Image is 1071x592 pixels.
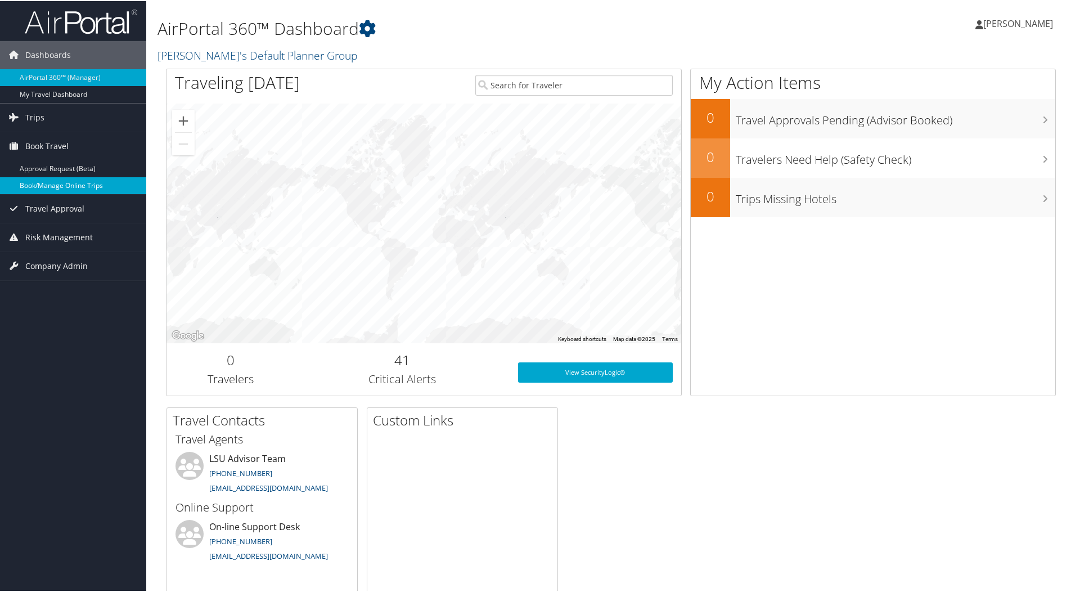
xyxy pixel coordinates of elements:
span: Risk Management [25,222,93,250]
a: Open this area in Google Maps (opens a new window) [169,328,206,342]
a: 0Travel Approvals Pending (Advisor Booked) [691,98,1055,137]
h1: Traveling [DATE] [175,70,300,93]
h2: Custom Links [373,410,557,429]
h3: Critical Alerts [304,370,501,386]
h2: Travel Contacts [173,410,357,429]
h3: Travelers Need Help (Safety Check) [736,145,1055,167]
h2: 0 [175,349,287,369]
span: Trips [25,102,44,131]
h2: 0 [691,146,730,165]
a: [PERSON_NAME] [975,6,1064,39]
button: Keyboard shortcuts [558,334,606,342]
h2: 0 [691,186,730,205]
a: [EMAIL_ADDRESS][DOMAIN_NAME] [209,482,328,492]
a: Terms (opens in new tab) [662,335,678,341]
h3: Trips Missing Hotels [736,185,1055,206]
input: Search for Traveler [475,74,673,95]
h2: 41 [304,349,501,369]
span: Book Travel [25,131,69,159]
span: [PERSON_NAME] [983,16,1053,29]
a: View SecurityLogic® [518,361,673,382]
a: [PHONE_NUMBER] [209,467,272,477]
span: Dashboards [25,40,71,68]
h1: AirPortal 360™ Dashboard [157,16,762,39]
h2: 0 [691,107,730,126]
img: Google [169,328,206,342]
button: Zoom out [172,132,195,154]
h3: Travelers [175,370,287,386]
span: Map data ©2025 [613,335,655,341]
a: [EMAIL_ADDRESS][DOMAIN_NAME] [209,550,328,560]
img: airportal-logo.png [25,7,137,34]
h3: Online Support [175,499,349,514]
button: Zoom in [172,109,195,131]
span: Company Admin [25,251,88,279]
li: On-line Support Desk [170,519,354,565]
h3: Travel Approvals Pending (Advisor Booked) [736,106,1055,127]
h1: My Action Items [691,70,1055,93]
a: 0Trips Missing Hotels [691,177,1055,216]
span: Travel Approval [25,194,84,222]
a: [PERSON_NAME]'s Default Planner Group [157,47,360,62]
li: LSU Advisor Team [170,451,354,497]
a: 0Travelers Need Help (Safety Check) [691,137,1055,177]
h3: Travel Agents [175,430,349,446]
a: [PHONE_NUMBER] [209,535,272,545]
